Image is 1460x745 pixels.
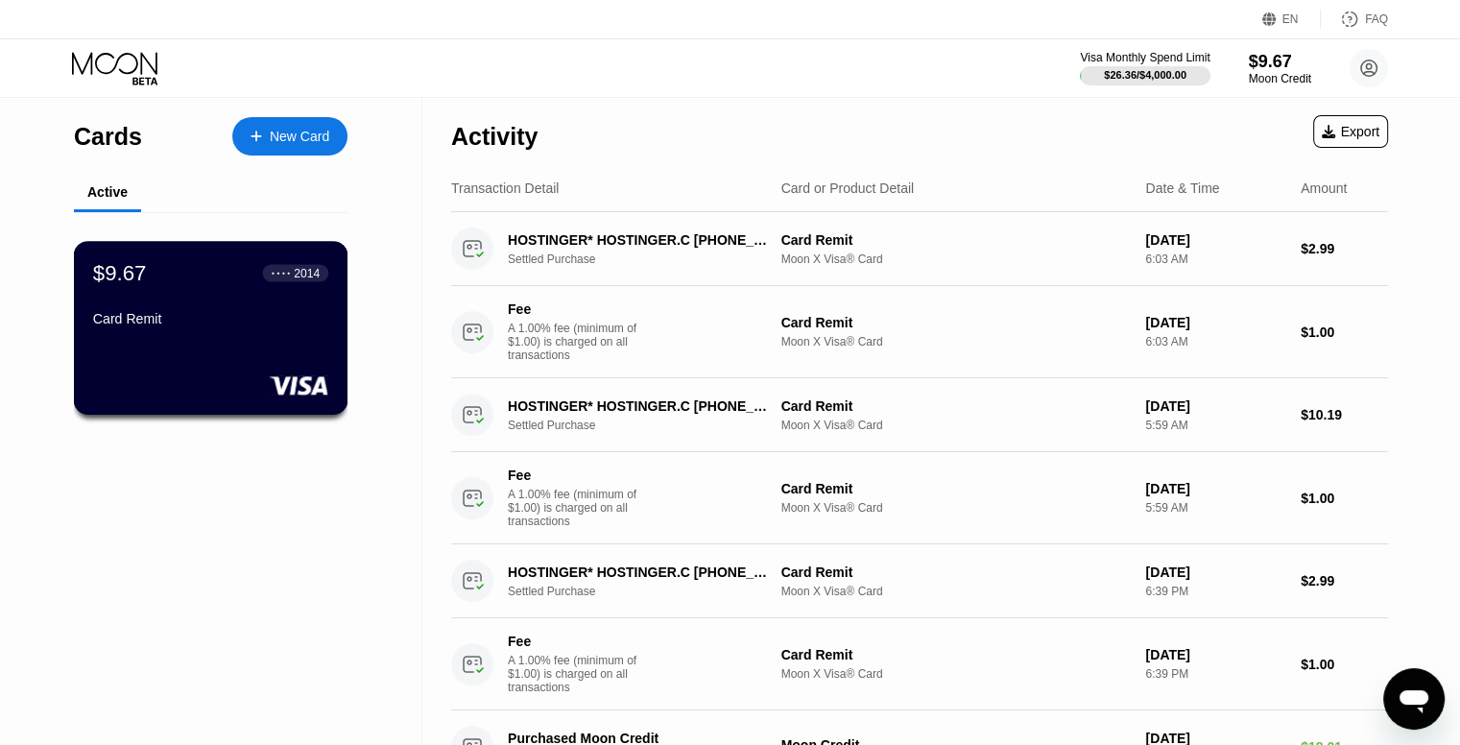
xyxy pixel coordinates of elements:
div: Card Remit [781,398,1131,414]
div: ● ● ● ● [272,270,291,276]
div: [DATE] [1145,647,1285,662]
div: [DATE] [1145,481,1285,496]
div: Card Remit [93,311,328,326]
div: Date & Time [1145,180,1219,196]
div: FeeA 1.00% fee (minimum of $1.00) is charged on all transactionsCard RemitMoon X Visa® Card[DATE]... [451,286,1388,378]
div: HOSTINGER* HOSTINGER.C [PHONE_NUMBER] CY [508,232,771,248]
div: HOSTINGER* HOSTINGER.C [PHONE_NUMBER] CYSettled PurchaseCard RemitMoon X Visa® Card[DATE]6:39 PM$... [451,544,1388,618]
div: $9.67● ● ● ●2014Card Remit [75,242,347,414]
div: $1.00 [1301,491,1388,506]
div: Fee [508,634,642,649]
div: 5:59 AM [1145,419,1285,432]
div: EN [1262,10,1321,29]
div: New Card [232,117,347,156]
div: Moon Credit [1249,72,1311,85]
div: FeeA 1.00% fee (minimum of $1.00) is charged on all transactionsCard RemitMoon X Visa® Card[DATE]... [451,618,1388,710]
div: [DATE] [1145,315,1285,330]
div: Active [87,184,128,200]
div: Moon X Visa® Card [781,252,1131,266]
div: Settled Purchase [508,419,791,432]
div: Export [1322,124,1379,139]
div: Card Remit [781,232,1131,248]
div: Card Remit [781,647,1131,662]
div: HOSTINGER* HOSTINGER.C [PHONE_NUMBER] CYSettled PurchaseCard RemitMoon X Visa® Card[DATE]6:03 AM$... [451,212,1388,286]
div: Settled Purchase [508,252,791,266]
div: Settled Purchase [508,585,791,598]
div: Fee [508,468,642,483]
div: Card Remit [781,315,1131,330]
div: [DATE] [1145,398,1285,414]
div: A 1.00% fee (minimum of $1.00) is charged on all transactions [508,654,652,694]
div: 6:39 PM [1145,667,1285,681]
div: FAQ [1365,12,1388,26]
div: Moon X Visa® Card [781,501,1131,515]
div: 5:59 AM [1145,501,1285,515]
div: Amount [1301,180,1347,196]
div: Moon X Visa® Card [781,667,1131,681]
div: Fee [508,301,642,317]
div: HOSTINGER* HOSTINGER.C [PHONE_NUMBER] CY [508,565,771,580]
div: $2.99 [1301,573,1388,589]
div: Moon X Visa® Card [781,335,1131,348]
div: Visa Monthly Spend Limit$26.36/$4,000.00 [1080,51,1209,85]
iframe: Button to launch messaging window, conversation in progress [1383,668,1445,730]
div: $9.67Moon Credit [1249,52,1311,85]
div: Moon X Visa® Card [781,419,1131,432]
div: 2014 [294,266,320,279]
div: Export [1313,115,1388,148]
div: Transaction Detail [451,180,559,196]
div: 6:39 PM [1145,585,1285,598]
div: FeeA 1.00% fee (minimum of $1.00) is charged on all transactionsCard RemitMoon X Visa® Card[DATE]... [451,452,1388,544]
div: A 1.00% fee (minimum of $1.00) is charged on all transactions [508,488,652,528]
div: HOSTINGER* HOSTINGER.C [PHONE_NUMBER] CYSettled PurchaseCard RemitMoon X Visa® Card[DATE]5:59 AM$... [451,378,1388,452]
div: 6:03 AM [1145,252,1285,266]
div: Visa Monthly Spend Limit [1080,51,1209,64]
div: $2.99 [1301,241,1388,256]
div: $26.36 / $4,000.00 [1104,69,1186,81]
div: Card Remit [781,565,1131,580]
div: Card Remit [781,481,1131,496]
div: [DATE] [1145,565,1285,580]
div: 6:03 AM [1145,335,1285,348]
div: Cards [74,123,142,151]
div: Moon X Visa® Card [781,585,1131,598]
div: HOSTINGER* HOSTINGER.C [PHONE_NUMBER] CY [508,398,771,414]
div: $10.19 [1301,407,1388,422]
div: $9.67 [1249,52,1311,72]
div: EN [1282,12,1299,26]
div: Activity [451,123,538,151]
div: [DATE] [1145,232,1285,248]
div: $1.00 [1301,324,1388,340]
div: $9.67 [93,260,147,285]
div: $1.00 [1301,657,1388,672]
div: Card or Product Detail [781,180,915,196]
div: FAQ [1321,10,1388,29]
div: A 1.00% fee (minimum of $1.00) is charged on all transactions [508,322,652,362]
div: New Card [270,129,329,145]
